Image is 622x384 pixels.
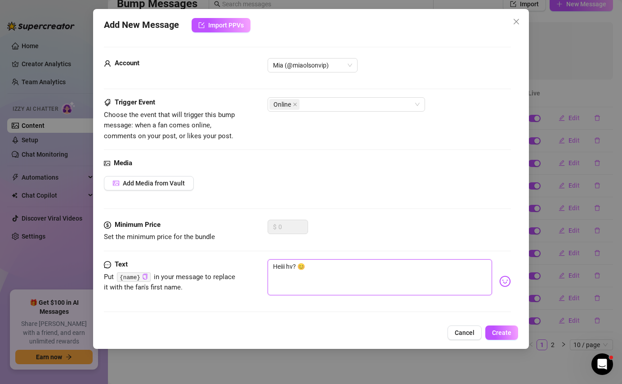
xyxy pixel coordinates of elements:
span: Mia (@miaolsonvip) [273,59,352,72]
span: Online [273,99,291,109]
img: svg%3e [499,276,511,287]
span: copy [142,274,148,280]
span: import [198,22,205,28]
span: Choose the event that will trigger this bump message: when a fan comes online, comments on your p... [104,111,235,140]
span: picture [113,180,119,186]
span: Import PPVs [208,22,244,29]
span: Cancel [455,329,474,336]
button: Click to Copy [142,274,148,280]
strong: Minimum Price [115,221,161,229]
span: message [104,259,111,270]
code: {name} [117,272,151,282]
button: Create [485,325,518,340]
span: picture [104,158,110,169]
span: Close [509,18,524,25]
span: Add Media from Vault [123,180,185,187]
strong: Media [114,159,132,167]
span: Put in your message to replace it with the fan's first name. [104,273,235,292]
textarea: Heiii hv? 😊 [268,259,492,295]
span: Online [269,99,300,110]
button: Import PPVs [192,18,251,32]
strong: Text [115,260,128,268]
iframe: Intercom live chat [591,353,613,375]
button: Add Media from Vault [104,176,194,190]
button: Cancel [447,325,482,340]
strong: Trigger Event [115,98,155,106]
span: dollar [104,220,111,230]
strong: Account [115,59,139,67]
button: Close [509,14,524,29]
span: Create [492,329,511,336]
span: close [513,18,520,25]
span: Add New Message [104,18,179,32]
span: tags [104,97,111,108]
span: user [104,58,111,69]
span: Set the minimum price for the bundle [104,233,215,241]
span: close [293,102,297,107]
